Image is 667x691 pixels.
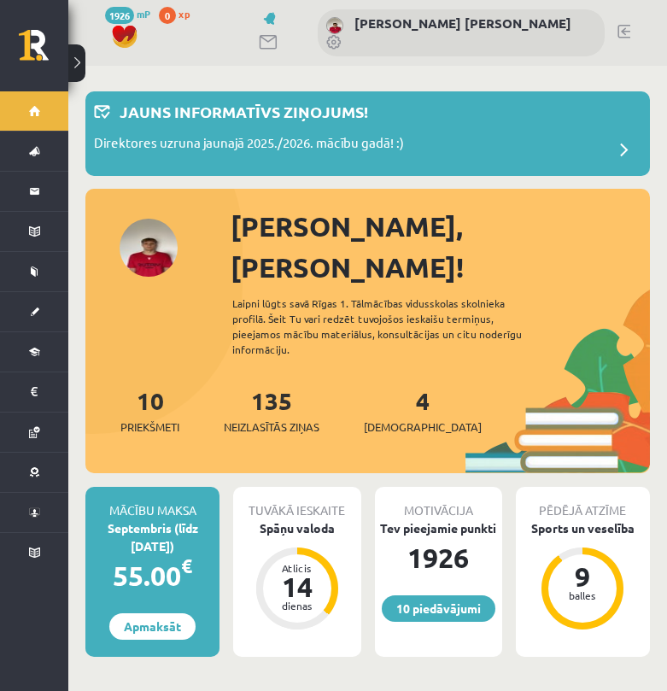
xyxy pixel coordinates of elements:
[364,419,482,436] span: [DEMOGRAPHIC_DATA]
[516,487,650,519] div: Pēdējā atzīme
[224,385,319,436] a: 135Neizlasītās ziņas
[94,133,404,157] p: Direktores uzruna jaunajā 2025./2026. mācību gadā! :)
[557,563,608,590] div: 9
[85,487,219,519] div: Mācību maksa
[557,590,608,600] div: balles
[109,613,196,640] a: Apmaksāt
[159,7,176,24] span: 0
[272,600,323,611] div: dienas
[105,7,134,24] span: 1926
[375,487,502,519] div: Motivācija
[233,519,360,537] div: Spāņu valoda
[85,555,219,596] div: 55.00
[159,7,198,20] a: 0 xp
[120,419,179,436] span: Priekšmeti
[85,519,219,555] div: Septembris (līdz [DATE])
[19,30,68,73] a: Rīgas 1. Tālmācības vidusskola
[375,537,502,578] div: 1926
[354,15,571,32] a: [PERSON_NAME] [PERSON_NAME]
[231,206,650,288] div: [PERSON_NAME], [PERSON_NAME]!
[181,553,192,578] span: €
[516,519,650,632] a: Sports un veselība 9 balles
[364,385,482,436] a: 4[DEMOGRAPHIC_DATA]
[120,385,179,436] a: 10Priekšmeti
[120,100,368,123] p: Jauns informatīvs ziņojums!
[516,519,650,537] div: Sports un veselība
[94,100,641,167] a: Jauns informatīvs ziņojums! Direktores uzruna jaunajā 2025./2026. mācību gadā! :)
[272,563,323,573] div: Atlicis
[178,7,190,20] span: xp
[375,519,502,537] div: Tev pieejamie punkti
[272,573,323,600] div: 14
[137,7,150,20] span: mP
[326,17,343,34] img: Olivers Larss Šēnbergs
[232,296,552,357] div: Laipni lūgts savā Rīgas 1. Tālmācības vidusskolas skolnieka profilā. Šeit Tu vari redzēt tuvojošo...
[224,419,319,436] span: Neizlasītās ziņas
[105,7,150,20] a: 1926 mP
[382,595,495,622] a: 10 piedāvājumi
[233,487,360,519] div: Tuvākā ieskaite
[233,519,360,632] a: Spāņu valoda Atlicis 14 dienas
